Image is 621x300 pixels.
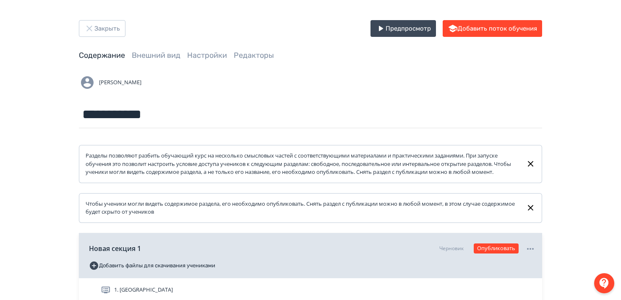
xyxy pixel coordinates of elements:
button: Опубликовать [474,243,519,253]
button: Добавить файлы для скачивания учениками [89,259,215,272]
button: Добавить поток обучения [443,20,542,37]
a: Редакторы [234,51,274,60]
a: Настройки [187,51,227,60]
button: Предпросмотр [371,20,436,37]
a: Содержание [79,51,125,60]
a: Внешний вид [132,51,180,60]
div: Черновик [439,245,464,252]
button: Закрыть [79,20,125,37]
span: [PERSON_NAME] [99,78,141,87]
div: Разделы позволяют разбить обучающий курс на несколько смысловых частей с соответствующими материа... [86,152,519,176]
div: Чтобы ученики могли видеть содержимое раздела, его необходимо опубликовать. Снять раздел с публик... [86,200,519,216]
span: Новая секция 1 [89,243,141,253]
span: 1. Kaiten [114,286,173,294]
